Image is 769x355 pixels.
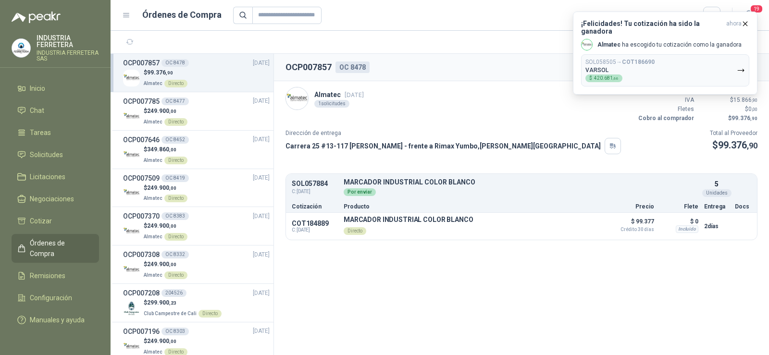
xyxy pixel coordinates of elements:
a: Tareas [12,123,99,142]
h3: OCP007208 [123,288,160,298]
button: SOL058505→COT186690VARSOL$420.681,66 [581,54,749,86]
a: Configuración [12,289,99,307]
img: Company Logo [12,39,30,57]
div: Incluido [676,225,698,233]
span: Órdenes de Compra [30,238,90,259]
p: $ [700,105,757,114]
img: Logo peakr [12,12,61,23]
p: Entrega [704,204,729,209]
span: 249.900 [147,338,176,344]
p: $ [144,298,222,307]
div: Directo [198,310,222,318]
span: 19 [750,4,763,13]
img: Company Logo [123,147,140,163]
h3: OCP007308 [123,249,160,260]
span: ,90 [166,70,173,75]
span: ,00 [169,109,176,114]
p: $ 99.377 [606,216,654,232]
img: Company Logo [123,338,140,355]
p: Producto [344,204,600,209]
p: SOL057884 [292,180,338,187]
span: Negociaciones [30,194,74,204]
span: Almatec [144,234,162,239]
span: ,00 [169,147,176,152]
h3: OCP007196 [123,326,160,337]
p: VARSOL [585,67,608,73]
span: [DATE] [253,250,270,259]
span: 249.900 [147,261,176,268]
span: 99.376 [147,69,173,76]
span: Chat [30,105,44,116]
p: MARCADOR INDUSTRIAL COLOR BLANCO [344,179,698,186]
span: 99.376 [718,139,757,151]
span: 299.900 [147,299,176,306]
span: ,00 [169,339,176,344]
a: Negociaciones [12,190,99,208]
span: Almatec [144,119,162,124]
span: [DATE] [345,91,364,98]
div: OC 8383 [161,212,189,220]
span: 0 [748,106,757,112]
div: Directo [164,157,187,164]
div: OC 8478 [161,59,189,67]
p: 5 [715,179,719,189]
span: Crédito 30 días [606,227,654,232]
span: ,23 [169,300,176,306]
span: [DATE] [253,59,270,68]
p: Total al Proveedor [710,129,757,138]
div: Directo [344,227,366,235]
p: Precio [606,204,654,209]
a: Remisiones [12,267,99,285]
div: Directo [164,271,187,279]
span: 99.376 [732,115,757,122]
span: ,00 [169,223,176,229]
span: 420.681 [594,76,619,81]
a: OCP007785OC 8477[DATE] Company Logo$249.900,00AlmatecDirecto [123,96,270,126]
p: Carrera 25 #13-117 [PERSON_NAME] - frente a Rimax Yumbo , [PERSON_NAME][GEOGRAPHIC_DATA] [285,141,601,151]
div: Directo [164,233,187,241]
p: $ 0 [660,216,698,227]
h1: Órdenes de Compra [142,8,222,22]
a: Licitaciones [12,168,99,186]
img: Company Logo [123,223,140,240]
span: [DATE] [253,135,270,144]
span: Almatec [144,196,162,201]
p: 2 días [704,220,729,232]
p: COT184889 [292,220,338,227]
b: Almatec [597,41,620,48]
div: Directo [164,118,187,126]
div: Por enviar [344,188,376,196]
span: Licitaciones [30,171,65,182]
div: 204526 [161,289,186,297]
div: Directo [164,80,187,87]
img: Company Logo [123,261,140,278]
h3: OCP007509 [123,173,160,184]
span: ,00 [169,262,176,267]
span: Almatec [144,272,162,278]
a: OCP007308OC 8332[DATE] Company Logo$249.900,00AlmatecDirecto [123,249,270,280]
span: [DATE] [253,289,270,298]
a: OCP007509OC 8419[DATE] Company Logo$249.900,00AlmatecDirecto [123,173,270,203]
h3: OCP007785 [123,96,160,107]
a: OCP007646OC 8452[DATE] Company Logo$349.860,00AlmatecDirecto [123,135,270,165]
span: [DATE] [253,327,270,336]
a: Solicitudes [12,146,99,164]
span: 349.860 [147,146,176,153]
span: ,00 [169,185,176,191]
div: Directo [164,195,187,202]
img: Company Logo [582,39,592,50]
span: 249.900 [147,108,176,114]
span: Club Campestre de Cali [144,311,197,316]
p: Fletes [636,105,694,114]
p: Docs [735,204,751,209]
p: MARCADOR INDUSTRIAL COLOR BLANCO [344,216,473,223]
p: INDUSTRIA FERRETERA SAS [37,50,99,61]
img: Company Logo [123,108,140,125]
div: 1 solicitudes [314,100,349,108]
a: Manuales y ayuda [12,311,99,329]
button: 19 [740,7,757,24]
span: ,90 [747,141,757,150]
div: $ [585,74,622,82]
a: Inicio [12,79,99,98]
span: Solicitudes [30,149,63,160]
